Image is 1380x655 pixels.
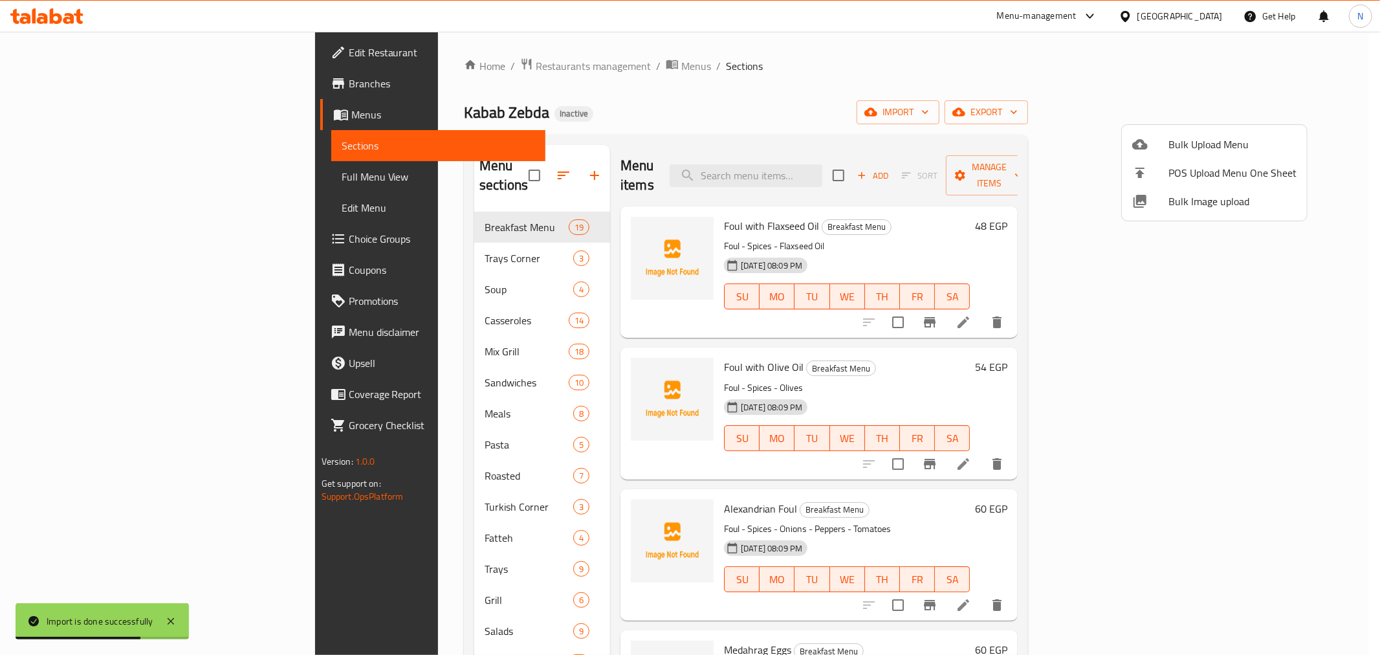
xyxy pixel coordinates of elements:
span: Bulk Upload Menu [1168,137,1297,152]
span: POS Upload Menu One Sheet [1168,165,1297,181]
li: Upload bulk menu [1122,130,1307,159]
span: Bulk Image upload [1168,194,1297,209]
li: POS Upload Menu One Sheet [1122,159,1307,187]
div: Import is done successfully [47,614,153,628]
